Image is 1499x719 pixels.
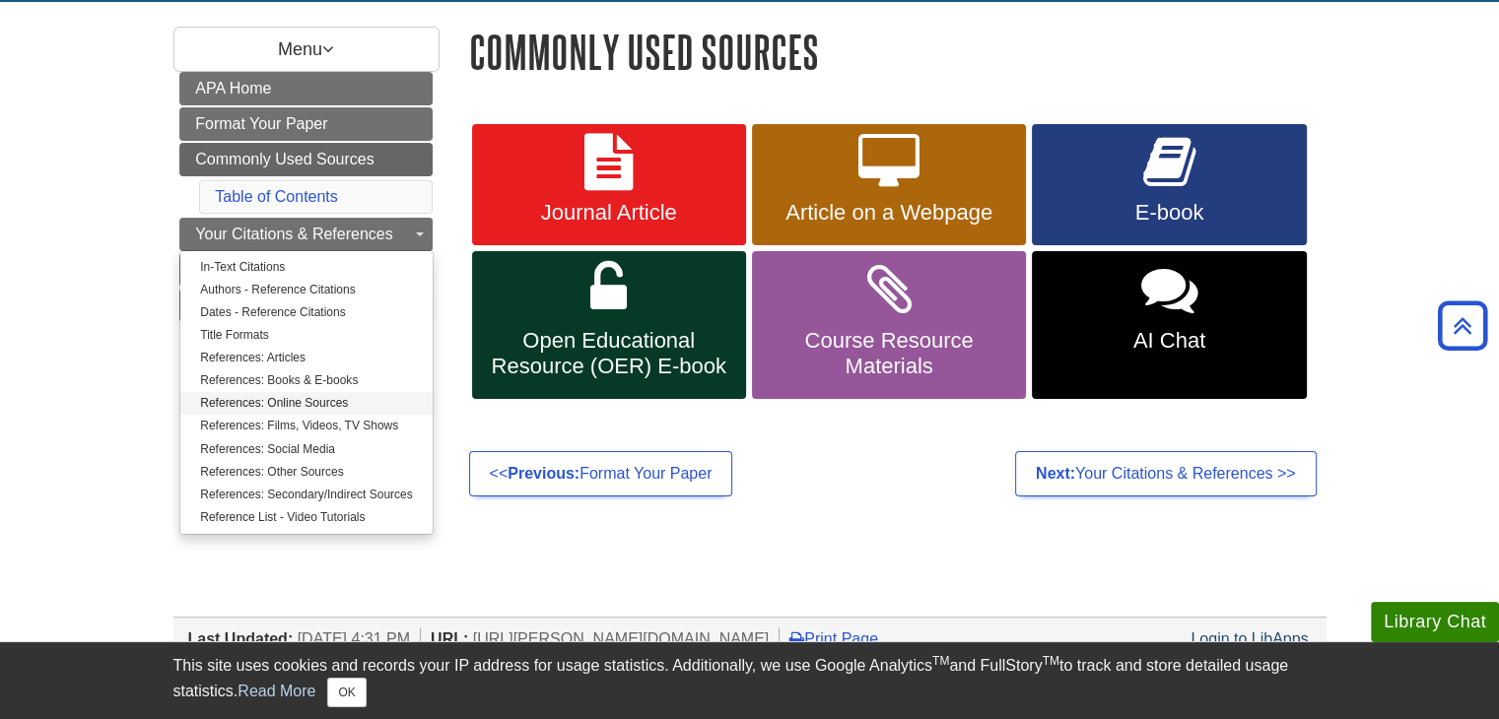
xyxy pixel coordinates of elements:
[180,438,432,461] a: References: Social Media
[752,251,1026,399] a: Course Resource Materials
[487,328,731,379] span: Open Educational Resource (OER) E-book
[752,124,1026,246] a: Article on a Webpage
[1015,451,1317,496] a: Next:Your Citations & References >>
[1047,328,1291,354] span: AI Chat
[180,484,432,506] a: References: Secondary/Indirect Sources
[180,301,432,324] a: Dates - Reference Citations
[472,124,746,246] a: Journal Article
[179,218,433,251] a: Your Citations & References
[238,683,315,699] a: Read More
[179,107,433,141] a: Format Your Paper
[173,27,440,72] p: Menu
[487,200,731,226] span: Journal Article
[195,226,392,242] span: Your Citations & References
[469,27,1327,77] h1: Commonly Used Sources
[1371,602,1499,642] button: Library Chat
[173,654,1327,707] div: This site uses cookies and records your IP address for usage statistics. Additionally, we use Goo...
[767,328,1011,379] span: Course Resource Materials
[215,188,338,205] a: Table of Contents
[188,630,294,647] span: Last Updated:
[180,506,432,529] a: Reference List - Video Tutorials
[179,72,433,105] a: APA Home
[767,200,1011,226] span: Article on a Webpage
[298,630,410,647] span: [DATE] 4:31 PM
[473,630,770,647] span: [URL][PERSON_NAME][DOMAIN_NAME]
[1043,654,1059,668] sup: TM
[1036,465,1075,482] strong: Next:
[180,324,432,347] a: Title Formats
[180,415,432,437] a: References: Films, Videos, TV Shows
[1032,251,1306,399] a: AI Chat
[173,72,440,322] div: Guide Page Menu
[1191,630,1308,647] a: Login to LibApps
[180,461,432,484] a: References: Other Sources
[180,347,432,369] a: References: Articles
[508,465,579,482] strong: Previous:
[195,80,271,97] span: APA Home
[932,654,949,668] sup: TM
[431,630,468,647] span: URL:
[180,392,432,415] a: References: Online Sources
[180,279,432,301] a: Authors - Reference Citations
[179,143,433,176] a: Commonly Used Sources
[195,115,327,132] span: Format Your Paper
[469,451,733,496] a: <<Previous:Format Your Paper
[789,630,878,647] a: Print Page
[327,678,366,707] button: Close
[1032,124,1306,246] a: E-book
[195,151,374,167] span: Commonly Used Sources
[789,630,804,646] i: Print Page
[180,369,432,392] a: References: Books & E-books
[1047,200,1291,226] span: E-book
[180,256,432,279] a: In-Text Citations
[1431,312,1494,339] a: Back to Top
[472,251,746,399] a: Open Educational Resource (OER) E-book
